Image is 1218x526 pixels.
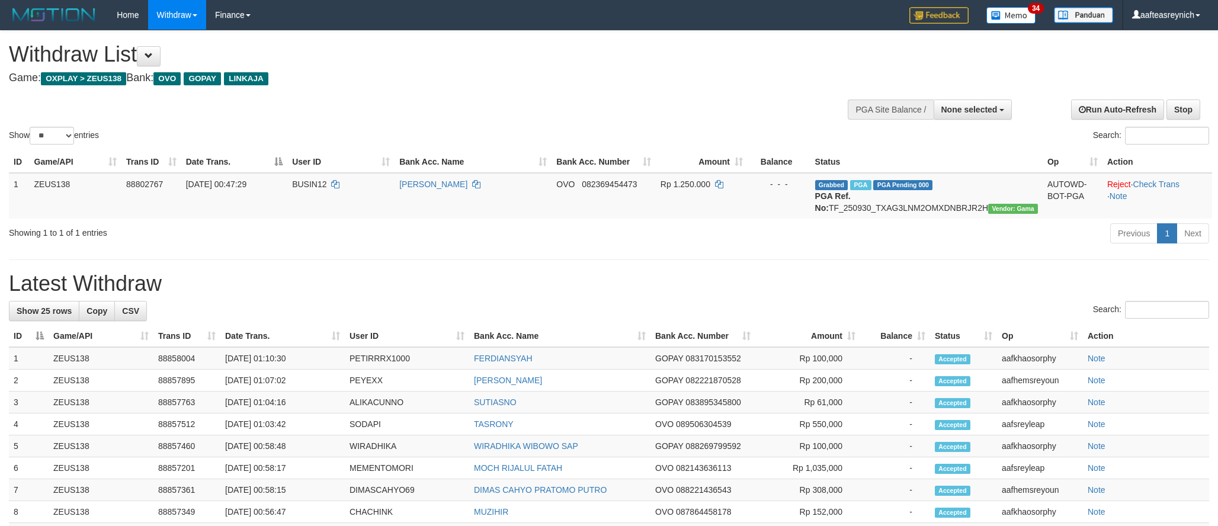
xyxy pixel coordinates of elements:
[986,7,1036,24] img: Button%20Memo.svg
[474,419,514,429] a: TASRONY
[935,398,970,408] span: Accepted
[395,151,552,173] th: Bank Acc. Name: activate to sort column ascending
[655,463,674,473] span: OVO
[748,151,810,173] th: Balance
[860,370,930,392] td: -
[79,301,115,321] a: Copy
[935,464,970,474] span: Accepted
[153,435,220,457] td: 88857460
[860,435,930,457] td: -
[997,347,1083,370] td: aafkhaosorphy
[287,151,395,173] th: User ID: activate to sort column ascending
[121,151,181,173] th: Trans ID: activate to sort column ascending
[153,347,220,370] td: 88858004
[755,392,860,413] td: Rp 61,000
[9,435,49,457] td: 5
[9,173,30,219] td: 1
[114,301,147,321] a: CSV
[997,370,1083,392] td: aafhemsreyoun
[1088,507,1105,517] a: Note
[126,179,163,189] span: 88802767
[220,392,345,413] td: [DATE] 01:04:16
[181,151,287,173] th: Date Trans.: activate to sort column descending
[860,501,930,523] td: -
[997,325,1083,347] th: Op: activate to sort column ascending
[9,272,1209,296] h1: Latest Withdraw
[49,435,153,457] td: ZEUS138
[220,435,345,457] td: [DATE] 00:58:48
[1110,223,1158,243] a: Previous
[556,179,575,189] span: OVO
[474,485,607,495] a: DIMAS CAHYO PRATOMO PUTRO
[9,501,49,523] td: 8
[220,413,345,435] td: [DATE] 01:03:42
[9,392,49,413] td: 3
[755,435,860,457] td: Rp 100,000
[30,151,122,173] th: Game/API: activate to sort column ascending
[9,457,49,479] td: 6
[1088,376,1105,385] a: Note
[345,501,469,523] td: CHACHINK
[755,347,860,370] td: Rp 100,000
[860,325,930,347] th: Balance: activate to sort column ascending
[153,72,181,85] span: OVO
[474,463,562,473] a: MOCH RIJALUL FATAH
[184,72,221,85] span: GOPAY
[1088,397,1105,407] a: Note
[850,180,871,190] span: Marked by aafsreyleap
[650,325,755,347] th: Bank Acc. Number: activate to sort column ascending
[676,419,731,429] span: Copy 089506304539 to clipboard
[1102,173,1212,219] td: · ·
[345,457,469,479] td: MEMENTOMORI
[153,413,220,435] td: 88857512
[220,501,345,523] td: [DATE] 00:56:47
[345,370,469,392] td: PEYEXX
[582,179,637,189] span: Copy 082369454473 to clipboard
[1110,191,1127,201] a: Note
[1083,325,1209,347] th: Action
[9,325,49,347] th: ID: activate to sort column descending
[935,508,970,518] span: Accepted
[345,435,469,457] td: WIRADHIKA
[9,72,800,84] h4: Game: Bank:
[997,392,1083,413] td: aafkhaosorphy
[345,347,469,370] td: PETIRRRX1000
[685,376,741,385] span: Copy 082221870528 to clipboard
[685,441,741,451] span: Copy 088269799592 to clipboard
[815,191,851,213] b: PGA Ref. No:
[1088,354,1105,363] a: Note
[153,457,220,479] td: 88857201
[474,397,517,407] a: SUTIASNO
[1054,7,1113,23] img: panduan.png
[1088,441,1105,451] a: Note
[934,100,1012,120] button: None selected
[220,479,345,501] td: [DATE] 00:58:15
[474,354,533,363] a: FERDIANSYAH
[9,301,79,321] a: Show 25 rows
[755,413,860,435] td: Rp 550,000
[909,7,969,24] img: Feedback.jpg
[935,442,970,452] span: Accepted
[661,179,710,189] span: Rp 1.250.000
[9,222,499,239] div: Showing 1 to 1 of 1 entries
[935,354,970,364] span: Accepted
[153,325,220,347] th: Trans ID: activate to sort column ascending
[1157,223,1177,243] a: 1
[153,501,220,523] td: 88857349
[655,376,683,385] span: GOPAY
[815,180,848,190] span: Grabbed
[1043,151,1102,173] th: Op: activate to sort column ascending
[9,151,30,173] th: ID
[292,179,326,189] span: BUSIN12
[1177,223,1209,243] a: Next
[676,507,731,517] span: Copy 087864458178 to clipboard
[1125,127,1209,145] input: Search:
[935,486,970,496] span: Accepted
[676,463,731,473] span: Copy 082143636113 to clipboard
[860,392,930,413] td: -
[655,419,674,429] span: OVO
[30,127,74,145] select: Showentries
[86,306,107,316] span: Copy
[49,501,153,523] td: ZEUS138
[9,370,49,392] td: 2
